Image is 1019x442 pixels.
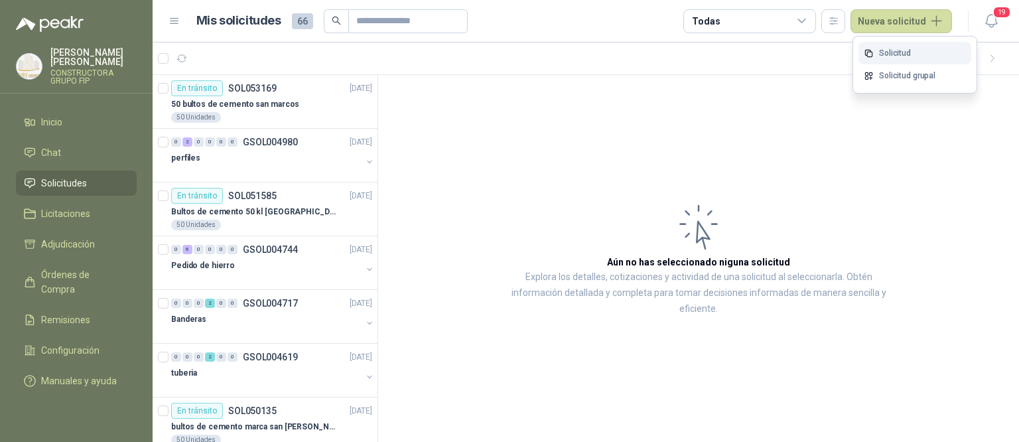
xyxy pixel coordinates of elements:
a: Solicitud grupal [858,64,971,88]
div: 0 [216,352,226,362]
a: 0 0 0 2 0 0 GSOL004717[DATE] Banderas [171,295,375,338]
p: SOL053169 [228,84,277,93]
a: Configuración [16,338,137,363]
div: 0 [182,352,192,362]
p: SOL051585 [228,191,277,200]
div: 0 [194,352,204,362]
p: CONSTRUCTORA GRUPO FIP [50,69,137,85]
a: Remisiones [16,307,137,332]
a: Inicio [16,110,137,135]
p: SOL050135 [228,406,277,415]
img: Logo peakr [16,16,84,32]
span: 19 [992,6,1011,19]
p: [DATE] [350,351,372,364]
div: 0 [228,299,238,308]
div: 0 [216,137,226,147]
div: 2 [182,137,192,147]
span: Órdenes de Compra [41,267,124,297]
p: tuberia [171,367,197,380]
span: Inicio [41,115,62,129]
div: Todas [692,14,720,29]
div: 0 [205,137,215,147]
a: Adjudicación [16,232,137,257]
div: 6 [182,245,192,254]
p: [DATE] [350,297,372,310]
span: Remisiones [41,313,90,327]
p: GSOL004619 [243,352,298,362]
button: 19 [979,9,1003,33]
span: Chat [41,145,61,160]
a: Licitaciones [16,201,137,226]
span: Solicitudes [41,176,87,190]
p: Pedido de hierro [171,259,235,272]
span: 66 [292,13,313,29]
div: 0 [228,352,238,362]
p: [DATE] [350,136,372,149]
div: 0 [228,245,238,254]
span: Adjudicación [41,237,95,252]
div: 0 [171,245,181,254]
a: Órdenes de Compra [16,262,137,302]
p: GSOL004717 [243,299,298,308]
div: 0 [194,245,204,254]
div: En tránsito [171,80,223,96]
p: Banderas [171,313,206,326]
span: Configuración [41,343,100,358]
p: 50 bultos de cemento san marcos [171,98,299,111]
div: 0 [194,137,204,147]
p: [DATE] [350,190,372,202]
a: Chat [16,140,137,165]
div: 0 [171,299,181,308]
div: 2 [205,299,215,308]
p: [DATE] [350,82,372,95]
img: Company Logo [17,54,42,79]
div: 0 [228,137,238,147]
a: Solicitud [858,42,971,65]
div: 0 [194,299,204,308]
span: Licitaciones [41,206,90,221]
a: 0 6 0 0 0 0 GSOL004744[DATE] Pedido de hierro [171,242,375,284]
div: 0 [216,245,226,254]
div: 0 [171,352,181,362]
p: [PERSON_NAME] [PERSON_NAME] [50,48,137,66]
button: Nueva solicitud [850,9,952,33]
div: 2 [205,352,215,362]
p: GSOL004980 [243,137,298,147]
p: [DATE] [350,244,372,256]
a: Solicitudes [16,171,137,196]
div: 0 [205,245,215,254]
p: Explora los detalles, cotizaciones y actividad de una solicitud al seleccionarla. Obtén informaci... [511,269,886,317]
a: En tránsitoSOL053169[DATE] 50 bultos de cemento san marcos50 Unidades [153,75,377,129]
a: 0 0 0 2 0 0 GSOL004619[DATE] tuberia [171,349,375,392]
p: bultos de cemento marca san [PERSON_NAME] [171,421,336,433]
a: 0 2 0 0 0 0 GSOL004980[DATE] perfiles [171,134,375,177]
div: 0 [216,299,226,308]
div: 0 [182,299,192,308]
div: 50 Unidades [171,220,221,230]
p: [DATE] [350,405,372,417]
div: En tránsito [171,403,223,419]
div: 50 Unidades [171,112,221,123]
p: Bultos de cemento 50 kl [GEOGRAPHIC_DATA][PERSON_NAME] [171,206,336,218]
span: search [332,16,341,25]
a: En tránsitoSOL051585[DATE] Bultos de cemento 50 kl [GEOGRAPHIC_DATA][PERSON_NAME]50 Unidades [153,183,377,236]
p: perfiles [171,152,200,165]
h1: Mis solicitudes [196,11,281,31]
div: En tránsito [171,188,223,204]
a: Manuales y ayuda [16,368,137,394]
p: GSOL004744 [243,245,298,254]
h3: Aún no has seleccionado niguna solicitud [607,255,790,269]
div: 0 [171,137,181,147]
span: Manuales y ayuda [41,374,117,388]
